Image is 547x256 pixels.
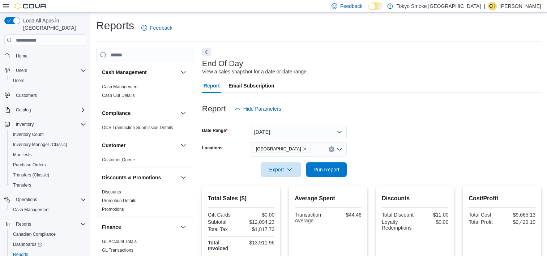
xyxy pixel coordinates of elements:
[488,2,497,10] div: Courtney Hubley
[10,150,34,159] a: Manifests
[179,223,188,231] button: Finance
[397,2,481,10] p: Tokyo Smoke [GEOGRAPHIC_DATA]
[13,78,24,84] span: Users
[13,106,34,114] button: Catalog
[102,248,133,253] a: GL Transactions
[202,128,228,133] label: Date Range
[469,212,500,218] div: Total Cost
[261,162,301,177] button: Export
[7,205,89,215] button: Cash Management
[13,51,86,60] span: Home
[469,219,500,225] div: Total Profit
[102,189,121,195] span: Discounts
[102,93,135,98] span: Cash Out Details
[416,219,448,225] div: $0.00
[13,132,44,137] span: Inventory Count
[7,76,89,86] button: Users
[202,68,308,76] div: View a sales snapshot for a date or date range.
[10,230,86,239] span: Canadian Compliance
[382,219,414,231] div: Loyalty Redemptions
[243,226,274,232] div: $1,817.73
[10,171,52,179] a: Transfers (Classic)
[16,197,37,202] span: Operations
[13,52,30,60] a: Home
[96,18,134,33] h1: Reports
[13,142,67,148] span: Inventory Manager (Classic)
[102,239,137,244] a: GL Account Totals
[10,150,86,159] span: Manifests
[13,152,31,158] span: Manifests
[7,170,89,180] button: Transfers (Classic)
[102,110,131,117] h3: Compliance
[330,212,362,218] div: $44.46
[138,21,175,35] a: Feedback
[102,84,138,89] a: Cash Management
[16,68,27,73] span: Users
[10,161,86,169] span: Purchase Orders
[102,69,178,76] button: Cash Management
[250,125,347,139] button: [DATE]
[243,240,274,246] div: $13,911.96
[10,161,49,169] a: Purchase Orders
[306,162,347,177] button: Run Report
[337,146,342,152] button: Open list of options
[102,125,173,130] a: OCS Transaction Submission Details
[10,171,86,179] span: Transfers (Classic)
[484,2,485,10] p: |
[295,212,326,223] div: Transaction Average
[13,66,86,75] span: Users
[102,174,178,181] button: Discounts & Promotions
[96,123,193,135] div: Compliance
[382,212,414,218] div: Total Discount
[204,78,220,93] span: Report
[340,3,362,10] span: Feedback
[7,160,89,170] button: Purchase Orders
[10,205,52,214] a: Cash Management
[10,130,86,139] span: Inventory Count
[7,129,89,140] button: Inventory Count
[102,157,135,162] a: Customer Queue
[256,145,301,153] span: [GEOGRAPHIC_DATA]
[208,194,275,203] h2: Total Sales ($)
[504,212,535,218] div: $9,665.13
[179,141,188,150] button: Customer
[16,121,34,127] span: Inventory
[202,48,211,56] button: Next
[489,2,495,10] span: CH
[10,140,70,149] a: Inventory Manager (Classic)
[96,155,193,167] div: Customer
[10,181,34,189] a: Transfers
[102,247,133,253] span: GL Transactions
[10,240,45,249] a: Dashboards
[150,24,172,31] span: Feedback
[208,212,240,218] div: Gift Cards
[20,17,86,31] span: Load All Apps in [GEOGRAPHIC_DATA]
[1,65,89,76] button: Users
[179,173,188,182] button: Discounts & Promotions
[7,150,89,160] button: Manifests
[13,207,50,213] span: Cash Management
[208,226,240,232] div: Total Tax
[232,102,284,116] button: Hide Parameters
[13,172,49,178] span: Transfers (Classic)
[102,69,147,76] h3: Cash Management
[208,240,228,251] strong: Total Invoiced
[10,205,86,214] span: Cash Management
[102,110,178,117] button: Compliance
[10,140,86,149] span: Inventory Manager (Classic)
[1,119,89,129] button: Inventory
[96,188,193,217] div: Discounts & Promotions
[7,229,89,239] button: Canadian Compliance
[13,195,40,204] button: Operations
[10,76,86,85] span: Users
[1,50,89,61] button: Home
[96,82,193,103] div: Cash Management
[13,195,86,204] span: Operations
[208,219,240,225] div: Subtotal
[243,219,274,225] div: $12,094.23
[7,180,89,190] button: Transfers
[102,189,121,195] a: Discounts
[13,120,86,129] span: Inventory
